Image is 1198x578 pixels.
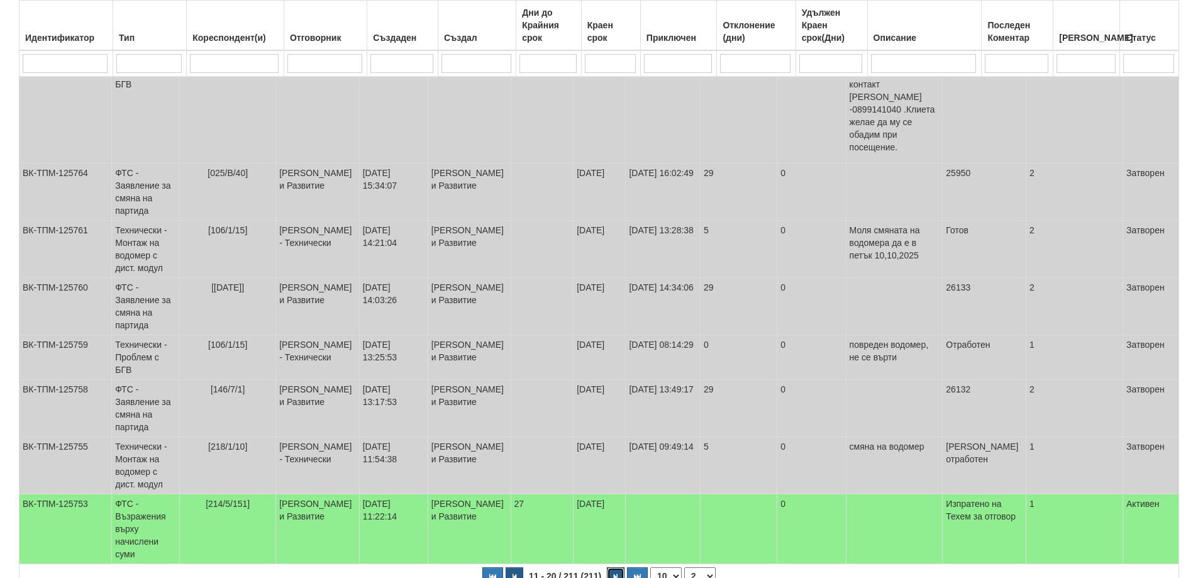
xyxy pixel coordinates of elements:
[112,164,180,221] td: ФТС - Заявление за смяна на партида
[112,437,180,494] td: Технически - Монтаж на водомер с дист. модул
[946,282,970,292] span: 26133
[982,1,1053,51] th: Последен Коментар: No sort applied, activate to apply an ascending sort
[946,225,968,235] span: Готов
[514,499,524,509] span: 27
[112,50,180,164] td: Технически - Проблем с БГВ
[581,1,640,51] th: Краен срок: No sort applied, activate to apply an ascending sort
[1026,164,1123,221] td: 2
[720,16,792,47] div: Отклонение (дни)
[946,499,1016,521] span: Изпратено на Техем за отговор
[276,164,359,221] td: [PERSON_NAME] и Развитие
[113,1,187,51] th: Тип: No sort applied, activate to apply an ascending sort
[428,278,511,335] td: [PERSON_NAME] и Развитие
[23,29,109,47] div: Идентификатор
[19,221,112,278] td: ВК-ТПМ-125761
[777,278,846,335] td: 0
[574,335,626,380] td: [DATE]
[1123,380,1179,437] td: Затворен
[370,29,435,47] div: Създаден
[1053,1,1120,51] th: Брой Файлове: No sort applied, activate to apply an ascending sort
[359,278,428,335] td: [DATE] 14:03:26
[1123,278,1179,335] td: Затворен
[574,380,626,437] td: [DATE]
[112,494,180,564] td: ФТС - Възражения върху начислени суми
[850,53,940,153] p: Няма услуга БГВ от 3- дни. Лице за контакт [PERSON_NAME] -0899141040 .Клиета желае да му се обади...
[574,437,626,494] td: [DATE]
[574,221,626,278] td: [DATE]
[276,221,359,278] td: [PERSON_NAME] - Технически
[359,221,428,278] td: [DATE] 14:21:04
[1123,335,1179,380] td: Затворен
[946,340,990,350] span: Отработен
[1123,29,1175,47] div: Статус
[276,380,359,437] td: [PERSON_NAME] и Развитие
[359,380,428,437] td: [DATE] 13:17:53
[626,380,701,437] td: [DATE] 13:49:17
[946,168,970,178] span: 25950
[359,335,428,380] td: [DATE] 13:25:53
[441,29,513,47] div: Създал
[717,1,796,51] th: Отклонение (дни): No sort applied, activate to apply an ascending sort
[208,340,247,350] span: [106/1/15]
[644,29,714,47] div: Приключен
[574,278,626,335] td: [DATE]
[626,278,701,335] td: [DATE] 14:34:06
[112,278,180,335] td: ФТС - Заявление за смяна на партида
[867,1,982,51] th: Описание: No sort applied, activate to apply an ascending sort
[276,278,359,335] td: [PERSON_NAME] и Развитие
[276,335,359,380] td: [PERSON_NAME] - Технически
[574,494,626,564] td: [DATE]
[626,50,701,164] td: [DATE] 10:36:58
[19,380,112,437] td: ВК-ТПМ-125758
[208,225,247,235] span: [106/1/15]
[428,164,511,221] td: [PERSON_NAME] и Развитие
[1123,437,1179,494] td: Затворен
[1123,221,1179,278] td: Затворен
[19,335,112,380] td: ВК-ТПМ-125759
[777,380,846,437] td: 0
[276,50,359,164] td: [PERSON_NAME] - Технически
[700,221,777,278] td: 5
[700,278,777,335] td: 29
[850,224,940,262] p: Моля смяната на водомера да е в петък 10,10,2025
[276,494,359,564] td: [PERSON_NAME] и Развитие
[850,338,940,364] p: повреден водомер, не се върти
[871,29,979,47] div: Описание
[700,380,777,437] td: 29
[985,16,1050,47] div: Последен Коментар
[1026,380,1123,437] td: 2
[700,164,777,221] td: 29
[284,1,367,51] th: Отговорник: No sort applied, activate to apply an ascending sort
[799,4,864,47] div: Удължен Краен срок(Дни)
[1026,494,1123,564] td: 1
[626,164,701,221] td: [DATE] 16:02:49
[359,164,428,221] td: [DATE] 15:34:07
[585,16,637,47] div: Краен срок
[626,437,701,494] td: [DATE] 09:49:14
[208,168,248,178] span: [025/В/40]
[700,335,777,380] td: 0
[428,437,511,494] td: [PERSON_NAME] и Развитие
[428,221,511,278] td: [PERSON_NAME] и Развитие
[1123,50,1179,164] td: Затворен
[190,29,280,47] div: Кореспондент(и)
[1123,494,1179,564] td: Активен
[516,1,582,51] th: Дни до Крайния срок: No sort applied, activate to apply an ascending sort
[438,1,516,51] th: Създал: No sort applied, activate to apply an ascending sort
[946,442,1018,464] span: [PERSON_NAME] отработен
[359,494,428,564] td: [DATE] 11:22:14
[187,1,284,51] th: Кореспондент(и): No sort applied, activate to apply an ascending sort
[428,50,511,164] td: Production - Производство
[519,4,578,47] div: Дни до Крайния срок
[428,380,511,437] td: [PERSON_NAME] и Развитие
[777,50,846,164] td: 0
[640,1,717,51] th: Приключен: No sort applied, activate to apply an ascending sort
[359,437,428,494] td: [DATE] 11:54:38
[1026,437,1123,494] td: 1
[777,437,846,494] td: 0
[19,1,113,51] th: Идентификатор: No sort applied, activate to apply an ascending sort
[1026,221,1123,278] td: 2
[574,164,626,221] td: [DATE]
[19,437,112,494] td: ВК-ТПМ-125755
[1026,335,1123,380] td: 1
